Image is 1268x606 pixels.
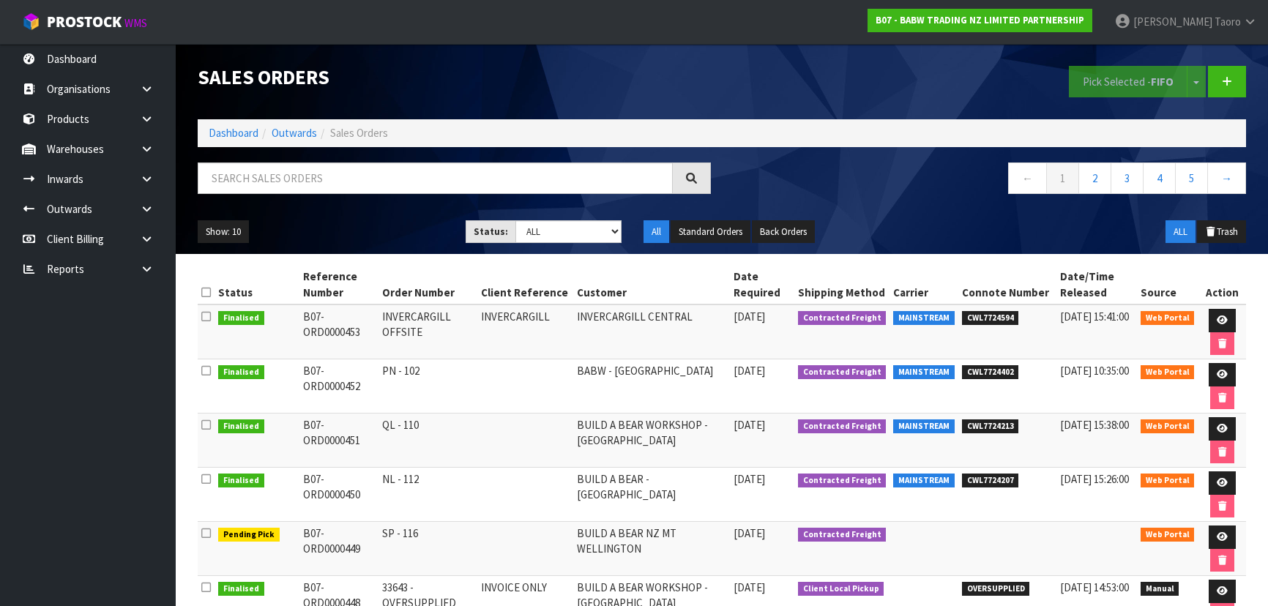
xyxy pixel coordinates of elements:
[378,304,477,359] td: INVERCARGILL OFFSITE
[798,582,884,596] span: Client Local Pickup
[644,220,669,244] button: All
[1141,474,1195,488] span: Web Portal
[477,304,573,359] td: INVERCARGILL
[1060,580,1129,594] span: [DATE] 14:53:00
[573,522,730,576] td: BUILD A BEAR NZ MT WELLINGTON
[124,16,147,30] small: WMS
[798,419,887,434] span: Contracted Freight
[378,265,477,304] th: Order Number
[734,310,765,323] span: [DATE]
[573,468,730,522] td: BUILD A BEAR - [GEOGRAPHIC_DATA]
[798,528,887,542] span: Contracted Freight
[1060,418,1129,432] span: [DATE] 15:38:00
[378,468,477,522] td: NL - 112
[1008,162,1047,194] a: ←
[299,522,379,576] td: B07-ORD0000449
[378,522,477,576] td: SP - 116
[477,265,573,304] th: Client Reference
[752,220,815,244] button: Back Orders
[798,365,887,380] span: Contracted Freight
[47,12,122,31] span: ProStock
[1046,162,1079,194] a: 1
[962,582,1030,596] span: OVERSUPPLIED
[198,66,711,88] h1: Sales Orders
[1078,162,1111,194] a: 2
[734,418,765,432] span: [DATE]
[893,311,955,326] span: MAINSTREAM
[22,12,40,31] img: cube-alt.png
[299,265,379,304] th: Reference Number
[671,220,750,244] button: Standard Orders
[734,364,765,378] span: [DATE]
[1141,582,1179,596] span: Manual
[1215,15,1241,29] span: Taoro
[215,265,299,304] th: Status
[734,526,765,540] span: [DATE]
[962,365,1019,380] span: CWL7724402
[1069,66,1187,97] button: Pick Selected -FIFO
[962,311,1019,326] span: CWL7724594
[1166,220,1196,244] button: ALL
[218,474,264,488] span: Finalised
[299,468,379,522] td: B07-ORD0000450
[734,580,765,594] span: [DATE]
[893,365,955,380] span: MAINSTREAM
[218,311,264,326] span: Finalised
[218,365,264,380] span: Finalised
[1143,162,1176,194] a: 4
[868,9,1092,32] a: B07 - BABW TRADING NZ LIMITED PARTNERSHIP
[1141,419,1195,434] span: Web Portal
[299,414,379,468] td: B07-ORD0000451
[330,126,388,140] span: Sales Orders
[1056,265,1136,304] th: Date/Time Released
[198,220,249,244] button: Show: 10
[573,414,730,468] td: BUILD A BEAR WORKSHOP - [GEOGRAPHIC_DATA]
[1060,364,1129,378] span: [DATE] 10:35:00
[1111,162,1144,194] a: 3
[958,265,1057,304] th: Connote Number
[378,359,477,414] td: PN - 102
[573,265,730,304] th: Customer
[962,474,1019,488] span: CWL7724207
[1060,310,1129,323] span: [DATE] 15:41:00
[272,126,317,140] a: Outwards
[1198,265,1246,304] th: Action
[1151,75,1174,89] strong: FIFO
[893,474,955,488] span: MAINSTREAM
[378,414,477,468] td: QL - 110
[1197,220,1246,244] button: Trash
[1060,472,1129,486] span: [DATE] 15:26:00
[1175,162,1208,194] a: 5
[798,474,887,488] span: Contracted Freight
[474,225,508,238] strong: Status:
[734,472,765,486] span: [DATE]
[1141,365,1195,380] span: Web Portal
[794,265,890,304] th: Shipping Method
[730,265,794,304] th: Date Required
[1207,162,1246,194] a: →
[876,14,1084,26] strong: B07 - BABW TRADING NZ LIMITED PARTNERSHIP
[1137,265,1198,304] th: Source
[299,359,379,414] td: B07-ORD0000452
[198,162,673,194] input: Search sales orders
[218,528,280,542] span: Pending Pick
[573,359,730,414] td: BABW - [GEOGRAPHIC_DATA]
[209,126,258,140] a: Dashboard
[1141,528,1195,542] span: Web Portal
[733,162,1246,198] nav: Page navigation
[962,419,1019,434] span: CWL7724213
[893,419,955,434] span: MAINSTREAM
[1133,15,1212,29] span: [PERSON_NAME]
[890,265,958,304] th: Carrier
[218,582,264,596] span: Finalised
[299,304,379,359] td: B07-ORD0000453
[573,304,730,359] td: INVERCARGILL CENTRAL
[798,311,887,326] span: Contracted Freight
[218,419,264,434] span: Finalised
[1141,311,1195,326] span: Web Portal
